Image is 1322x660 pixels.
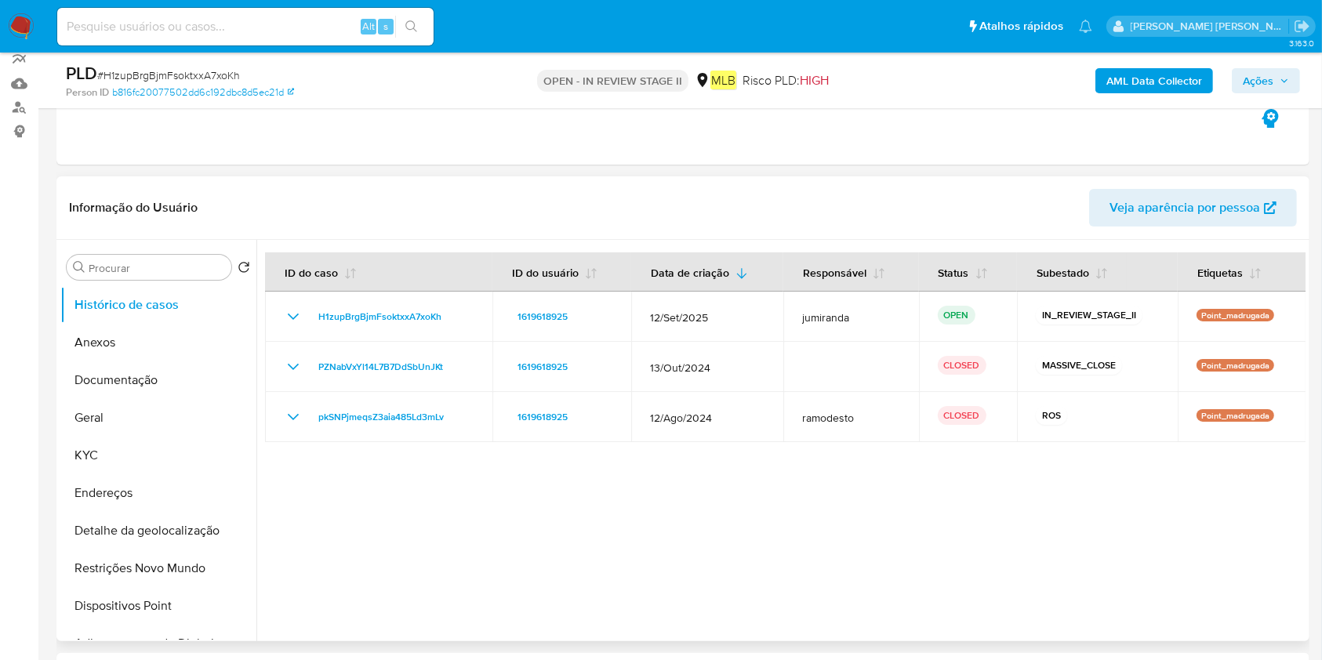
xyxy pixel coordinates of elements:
[395,16,427,38] button: search-icon
[1294,18,1310,34] a: Sair
[710,71,736,89] em: MLB
[66,60,97,85] b: PLD
[60,324,256,361] button: Anexos
[1289,37,1314,49] span: 3.163.0
[1089,189,1297,227] button: Veja aparência por pessoa
[66,85,109,100] b: Person ID
[69,200,198,216] h1: Informação do Usuário
[60,474,256,512] button: Endereços
[537,70,688,92] p: OPEN - IN REVIEW STAGE II
[1243,68,1273,93] span: Ações
[57,16,434,37] input: Pesquise usuários ou casos...
[743,72,829,89] span: Risco PLD:
[1095,68,1213,93] button: AML Data Collector
[238,261,250,278] button: Retornar ao pedido padrão
[112,85,294,100] a: b816fc20077502dd6c192dbc8d5ec21d
[383,19,388,34] span: s
[1110,189,1260,227] span: Veja aparência por pessoa
[1079,20,1092,33] a: Notificações
[60,361,256,399] button: Documentação
[60,587,256,625] button: Dispositivos Point
[1232,68,1300,93] button: Ações
[800,71,829,89] span: HIGH
[73,261,85,274] button: Procurar
[60,549,256,587] button: Restrições Novo Mundo
[60,437,256,474] button: KYC
[362,19,375,34] span: Alt
[60,399,256,437] button: Geral
[1131,19,1289,34] p: juliane.miranda@mercadolivre.com
[60,512,256,549] button: Detalhe da geolocalização
[97,67,240,83] span: # H1zupBrgBjmFsoktxxA7xoKh
[1106,68,1202,93] b: AML Data Collector
[979,18,1063,34] span: Atalhos rápidos
[89,261,225,275] input: Procurar
[60,286,256,324] button: Histórico de casos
